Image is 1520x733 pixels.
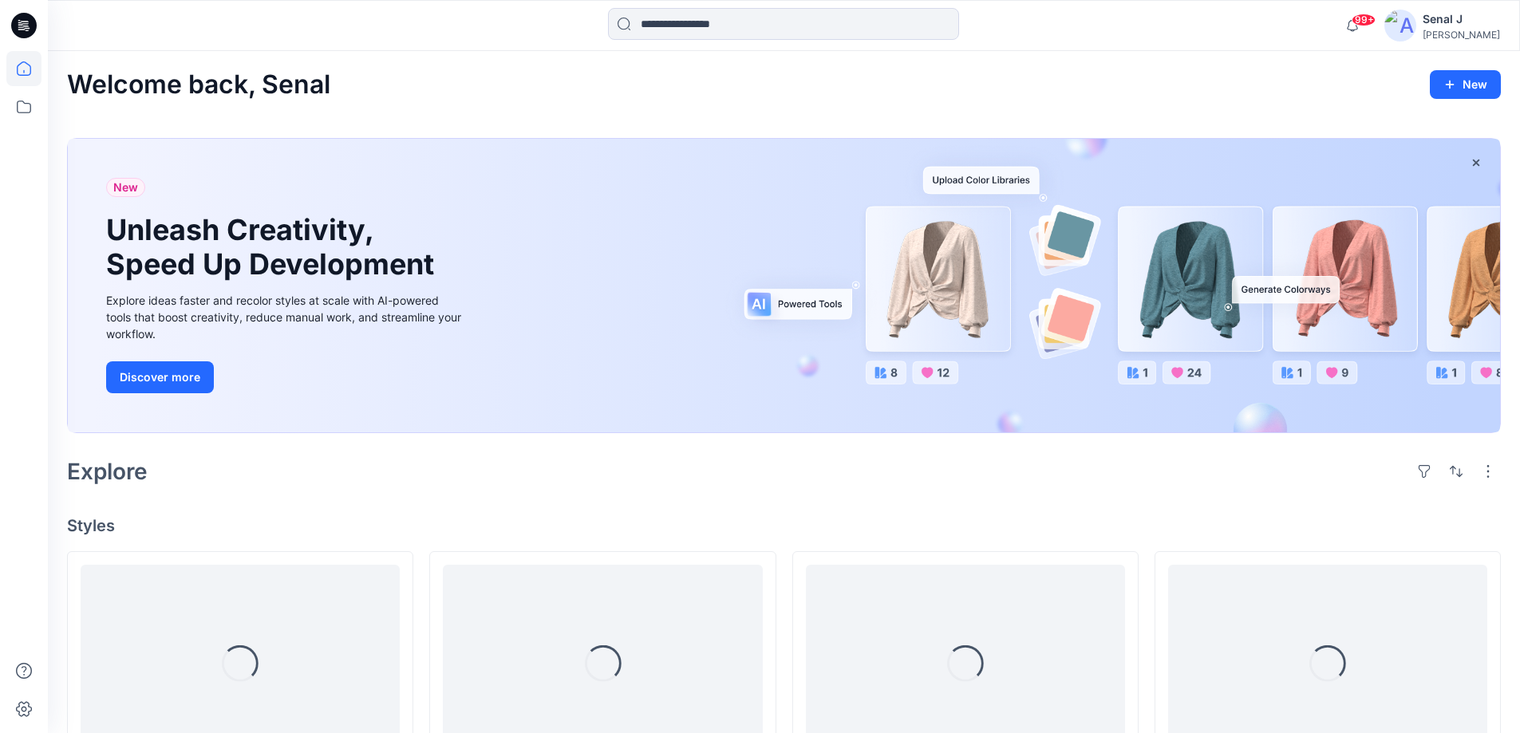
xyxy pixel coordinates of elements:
[67,459,148,484] h2: Explore
[113,178,138,197] span: New
[106,361,214,393] button: Discover more
[1352,14,1376,26] span: 99+
[106,292,465,342] div: Explore ideas faster and recolor styles at scale with AI-powered tools that boost creativity, red...
[106,361,465,393] a: Discover more
[67,516,1501,535] h4: Styles
[67,70,330,100] h2: Welcome back, Senal
[1423,29,1500,41] div: [PERSON_NAME]
[1384,10,1416,41] img: avatar
[1430,70,1501,99] button: New
[106,213,441,282] h1: Unleash Creativity, Speed Up Development
[1423,10,1500,29] div: Senal J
